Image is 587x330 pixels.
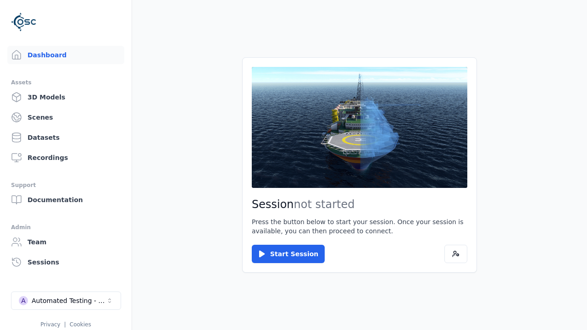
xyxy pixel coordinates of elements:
div: Admin [11,222,121,233]
a: 3D Models [7,88,124,106]
h2: Session [252,197,467,212]
span: not started [294,198,355,211]
div: Support [11,180,121,191]
button: Start Session [252,245,325,263]
div: A [19,296,28,305]
span: | [64,321,66,328]
a: Sessions [7,253,124,271]
img: Logo [11,9,37,35]
button: Select a workspace [11,291,121,310]
a: Cookies [70,321,91,328]
a: Scenes [7,108,124,126]
a: Documentation [7,191,124,209]
a: Team [7,233,124,251]
a: Privacy [40,321,60,328]
a: Recordings [7,148,124,167]
div: Automated Testing - Playwright [32,296,106,305]
a: Dashboard [7,46,124,64]
a: Datasets [7,128,124,147]
div: Assets [11,77,121,88]
p: Press the button below to start your session. Once your session is available, you can then procee... [252,217,467,236]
